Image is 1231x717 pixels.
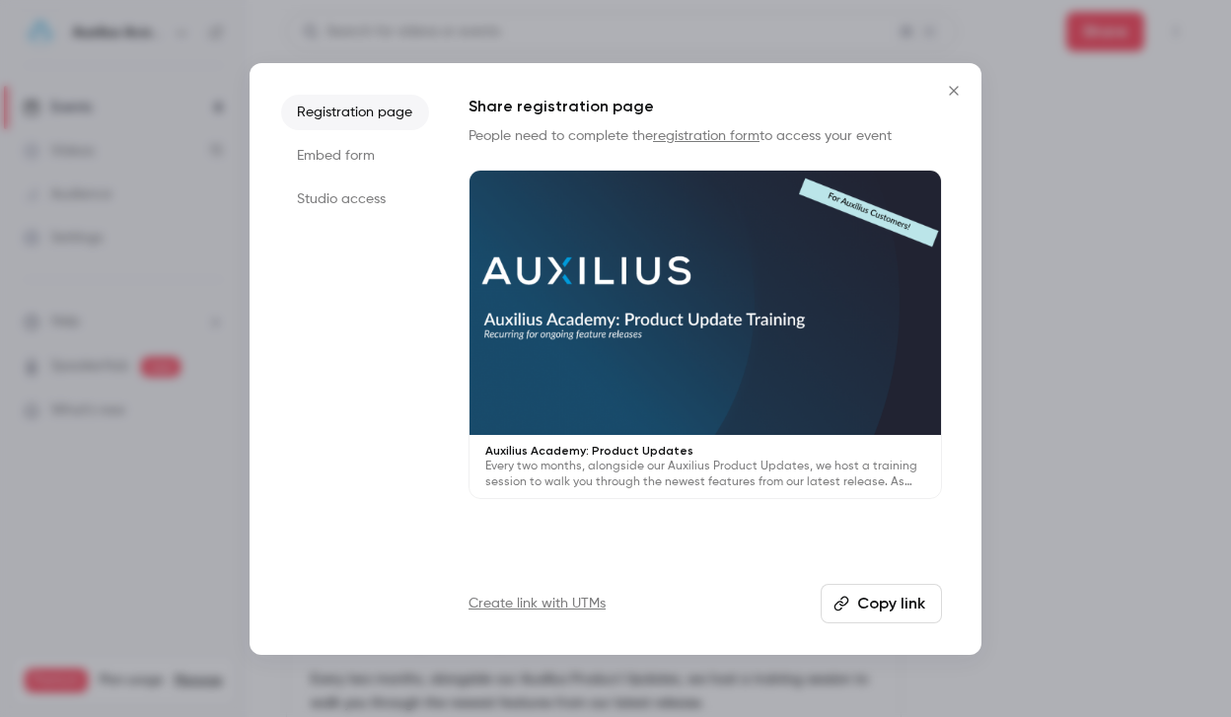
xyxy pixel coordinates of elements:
button: Copy link [821,584,942,623]
button: Close [934,71,974,110]
p: People need to complete the to access your event [469,126,942,146]
a: registration form [653,129,760,143]
li: Studio access [281,181,429,217]
a: Auxilius Academy: Product UpdatesEvery two months, alongside our Auxilius Product Updates, we hos... [469,170,942,500]
h1: Share registration page [469,95,942,118]
a: Create link with UTMs [469,594,606,613]
p: Every two months, alongside our Auxilius Product Updates, we host a training session to walk you ... [485,459,925,490]
p: Auxilius Academy: Product Updates [485,443,925,459]
li: Embed form [281,138,429,174]
li: Registration page [281,95,429,130]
